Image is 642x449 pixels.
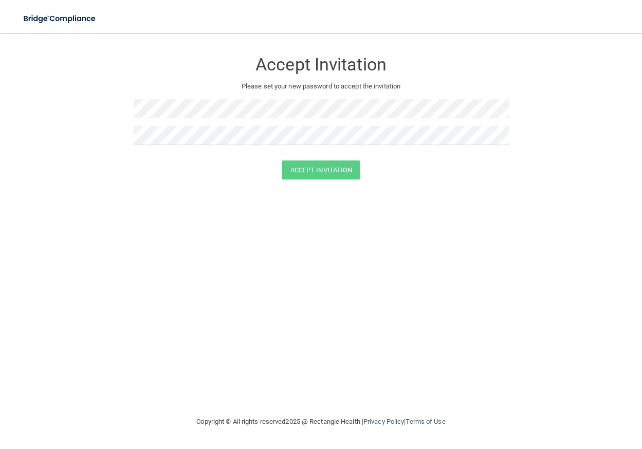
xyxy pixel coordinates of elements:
[15,8,105,29] img: bridge_compliance_login_screen.278c3ca4.svg
[134,405,509,438] div: Copyright © All rights reserved 2025 @ Rectangle Health | |
[141,80,501,93] p: Please set your new password to accept the invitation
[134,55,509,74] h3: Accept Invitation
[282,160,361,179] button: Accept Invitation
[363,418,404,425] a: Privacy Policy
[406,418,445,425] a: Terms of Use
